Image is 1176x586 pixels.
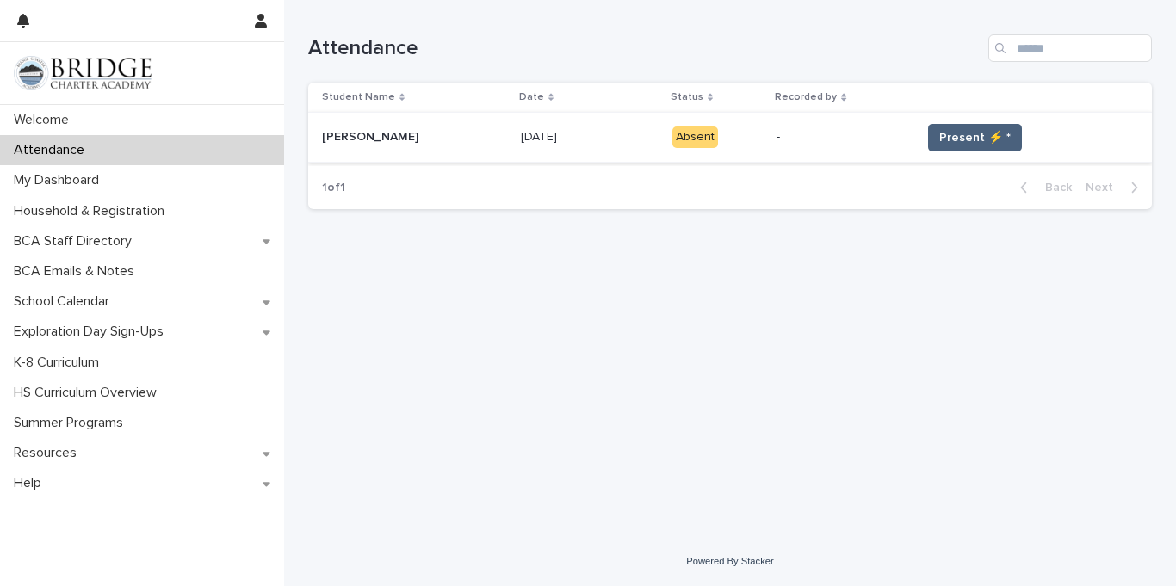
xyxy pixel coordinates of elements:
[1079,180,1152,195] button: Next
[686,556,773,566] a: Powered By Stacker
[7,203,178,219] p: Household & Registration
[521,126,560,145] p: [DATE]
[322,126,422,145] p: [PERSON_NAME]
[1086,182,1123,194] span: Next
[7,233,145,250] p: BCA Staff Directory
[322,88,395,107] p: Student Name
[14,56,152,90] img: V1C1m3IdTEidaUdm9Hs0
[671,88,703,107] p: Status
[1006,180,1079,195] button: Back
[7,385,170,401] p: HS Curriculum Overview
[7,355,113,371] p: K-8 Curriculum
[308,167,359,209] p: 1 of 1
[939,129,1011,146] span: Present ⚡ *
[777,130,907,145] p: -
[7,112,83,128] p: Welcome
[7,293,123,310] p: School Calendar
[7,263,148,280] p: BCA Emails & Notes
[7,445,90,461] p: Resources
[308,113,1152,163] tr: [PERSON_NAME][PERSON_NAME] [DATE][DATE] Absent-Present ⚡ *
[519,88,544,107] p: Date
[1035,182,1072,194] span: Back
[775,88,837,107] p: Recorded by
[7,324,177,340] p: Exploration Day Sign-Ups
[7,475,55,491] p: Help
[672,126,718,148] div: Absent
[988,34,1152,62] input: Search
[7,142,98,158] p: Attendance
[308,36,981,61] h1: Attendance
[7,415,137,431] p: Summer Programs
[7,172,113,188] p: My Dashboard
[928,124,1022,151] button: Present ⚡ *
